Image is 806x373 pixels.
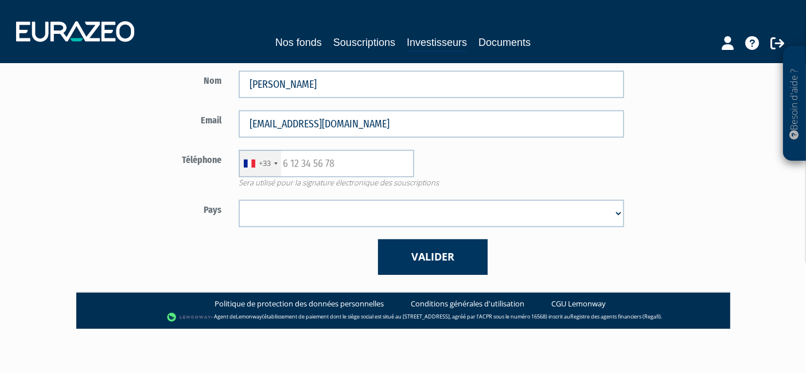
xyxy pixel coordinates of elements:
[16,21,134,42] img: 1732889491-logotype_eurazeo_blanc_rvb.png
[411,298,524,309] a: Conditions générales d'utilisation
[378,239,488,274] button: Valider
[167,312,211,323] img: logo-lemonway.png
[551,298,606,309] a: CGU Lemonway
[215,298,384,309] a: Politique de protection des données personnelles
[333,34,395,50] a: Souscriptions
[259,158,271,169] div: +33
[96,71,231,88] label: Nom
[96,200,231,217] label: Pays
[239,150,414,177] input: 6 12 34 56 78
[788,52,801,156] p: Besoin d'aide ?
[407,34,467,52] a: Investisseurs
[236,313,262,320] a: Lemonway
[88,312,719,323] div: - Agent de (établissement de paiement dont le siège social est situé au [STREET_ADDRESS], agréé p...
[570,313,661,320] a: Registre des agents financiers (Regafi)
[239,150,281,177] div: France: +33
[230,177,633,188] span: Sera utilisé pour la signature électronique des souscriptions
[478,34,531,50] a: Documents
[96,150,231,167] label: Téléphone
[96,110,231,127] label: Email
[275,34,322,50] a: Nos fonds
